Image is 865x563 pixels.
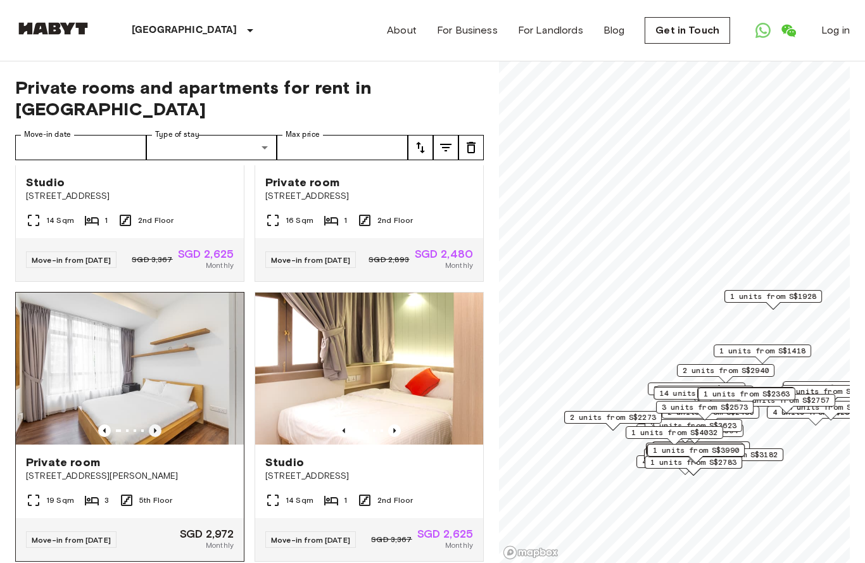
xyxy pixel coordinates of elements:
[518,23,583,38] a: For Landlords
[445,540,473,551] span: Monthly
[662,386,748,398] span: 3 units from S$3024
[767,406,864,426] div: Map marker
[271,535,350,545] span: Move-in from [DATE]
[178,248,234,260] span: SGD 2,625
[15,292,244,562] a: Marketing picture of unit SG-01-003-008-01Previous imagePrevious imagePrivate room[STREET_ADDRESS...
[698,388,795,407] div: Map marker
[286,215,313,226] span: 16 Sqm
[338,424,350,437] button: Previous image
[719,345,805,357] span: 1 units from S$1418
[344,495,347,506] span: 1
[656,386,754,405] div: Map marker
[24,129,71,140] label: Move-in date
[658,442,744,453] span: 1 units from S$3600
[433,135,458,160] button: tune
[377,215,413,226] span: 2nd Floor
[683,365,769,376] span: 2 units from S$2940
[417,528,473,540] span: SGD 2,625
[104,495,109,506] span: 3
[636,455,734,475] div: Map marker
[104,215,108,226] span: 1
[656,401,754,421] div: Map marker
[132,23,237,38] p: [GEOGRAPHIC_DATA]
[631,427,717,438] span: 1 units from S$4032
[645,419,742,439] div: Map marker
[603,23,625,38] a: Blog
[371,534,412,545] span: SGD 3,367
[724,290,822,310] div: Map marker
[570,412,656,423] span: 2 units from S$2273
[271,255,350,265] span: Move-in from [DATE]
[46,215,74,226] span: 14 Sqm
[626,426,723,446] div: Map marker
[265,455,304,470] span: Studio
[730,291,816,302] span: 1 units from S$1928
[677,364,774,384] div: Map marker
[15,77,484,120] span: Private rooms and apartments for rent in [GEOGRAPHIC_DATA]
[704,388,790,400] span: 1 units from S$2363
[139,495,172,506] span: 5th Floor
[642,456,728,467] span: 4 units from S$1680
[653,445,739,456] span: 1 units from S$3990
[691,449,778,460] span: 1 units from S$3182
[415,248,473,260] span: SGD 2,480
[650,420,736,431] span: 3 units from S$3623
[408,135,433,160] button: tune
[645,17,730,44] a: Get in Touch
[648,383,745,402] div: Map marker
[206,260,234,271] span: Monthly
[98,424,111,437] button: Previous image
[458,135,484,160] button: tune
[32,535,111,545] span: Move-in from [DATE]
[265,175,339,190] span: Private room
[662,406,759,426] div: Map marker
[437,23,498,38] a: For Business
[652,441,750,461] div: Map marker
[776,18,801,43] a: Open WeChat
[743,395,830,406] span: 2 units from S$2757
[644,448,742,468] div: Map marker
[662,402,748,413] span: 3 units from S$2573
[138,215,174,226] span: 2nd Floor
[697,387,795,407] div: Map marker
[286,129,320,140] label: Max price
[15,22,91,35] img: Habyt
[738,394,835,414] div: Map marker
[16,293,244,445] img: Marketing picture of unit SG-01-003-008-01
[645,456,742,476] div: Map marker
[180,528,234,540] span: SGD 2,972
[155,129,199,140] label: Type of stay
[32,255,111,265] span: Move-in from [DATE]
[255,292,484,562] a: Marketing picture of unit SG-01-111-006-001Previous imagePrevious imageStudio[STREET_ADDRESS]14 S...
[653,387,755,407] div: Map marker
[265,190,473,203] span: [STREET_ADDRESS]
[821,23,850,38] a: Log in
[659,388,750,399] span: 14 units from S$2348
[714,345,811,364] div: Map marker
[265,470,473,483] span: [STREET_ADDRESS]
[686,448,783,468] div: Map marker
[369,254,409,265] span: SGD 2,893
[46,495,74,506] span: 19 Sqm
[26,455,100,470] span: Private room
[286,495,313,506] span: 14 Sqm
[26,175,65,190] span: Studio
[26,470,234,483] span: [STREET_ADDRESS][PERSON_NAME]
[15,135,146,160] input: Choose date
[344,215,347,226] span: 1
[445,260,473,271] span: Monthly
[388,424,401,437] button: Previous image
[377,495,413,506] span: 2nd Floor
[503,545,559,560] a: Mapbox logo
[647,444,745,464] div: Map marker
[26,190,234,203] span: [STREET_ADDRESS]
[132,254,172,265] span: SGD 3,367
[564,411,662,431] div: Map marker
[653,383,740,395] span: 3 units from S$1764
[646,443,743,462] div: Map marker
[647,445,744,464] div: Map marker
[750,18,776,43] a: Open WhatsApp
[149,424,161,437] button: Previous image
[387,23,417,38] a: About
[646,424,743,444] div: Map marker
